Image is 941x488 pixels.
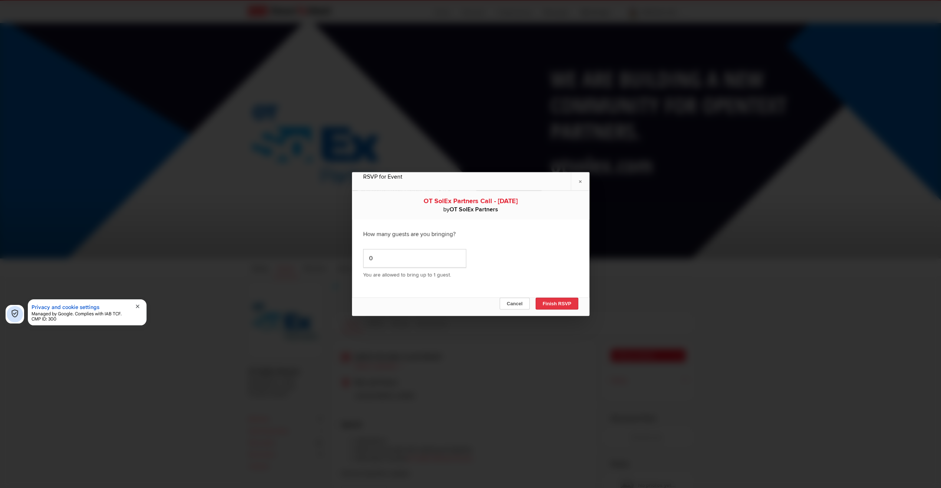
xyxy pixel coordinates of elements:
p: You are allowed to bring up to 1 guest. [363,271,578,279]
div: RSVP for Event [363,172,578,181]
a: × [571,172,589,191]
div: by [363,205,578,214]
button: Cancel [500,298,530,310]
b: OT SolEx Partners [450,206,498,213]
div: OT SolEx Partners Call - [DATE] [363,196,578,205]
button: Finish RSVP [535,298,578,310]
div: How many guests are you bringing? [363,225,578,244]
